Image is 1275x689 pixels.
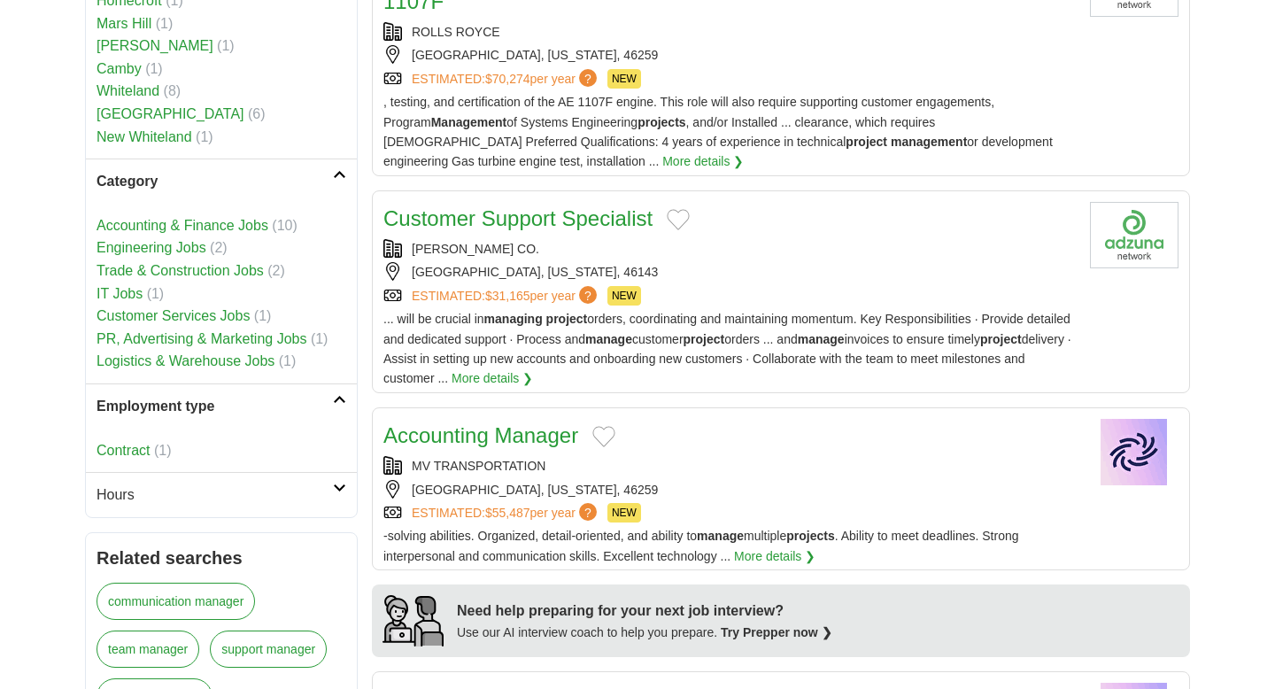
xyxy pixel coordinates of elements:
[97,38,213,53] a: [PERSON_NAME]
[164,83,182,98] span: (8)
[431,115,507,129] strong: Management
[485,289,530,303] span: $31,165
[97,395,333,418] h2: Employment type
[721,625,832,639] a: Try Prepper now ❯
[412,69,600,89] a: ESTIMATED:$70,274per year?
[210,631,327,668] a: support manager
[97,353,274,368] a: Logistics & Warehouse Jobs
[147,286,165,301] span: (1)
[485,72,530,86] span: $70,274
[210,240,228,255] span: (2)
[267,263,285,278] span: (2)
[786,529,834,543] strong: projects
[248,106,266,121] span: (6)
[585,332,632,346] strong: manage
[97,544,346,572] h2: Related searches
[156,16,174,31] span: (1)
[1090,419,1178,485] img: Company logo
[154,443,172,458] span: (1)
[798,332,845,346] strong: manage
[607,69,641,89] span: NEW
[383,480,1076,499] div: [GEOGRAPHIC_DATA], [US_STATE], 46259
[97,106,244,121] a: [GEOGRAPHIC_DATA]
[452,368,533,388] a: More details ❯
[383,312,1071,385] span: ... will be crucial in orders, coordinating and maintaining momentum. Key Responsibilities · Prov...
[97,443,150,458] a: Contract
[97,16,151,31] a: Mars Hill
[579,286,597,304] span: ?
[1090,202,1178,268] img: Company logo
[97,286,143,301] a: IT Jobs
[457,623,832,642] div: Use our AI interview coach to help you prepare.
[97,61,142,76] a: Camby
[272,218,297,233] span: (10)
[383,262,1076,282] div: [GEOGRAPHIC_DATA], [US_STATE], 46143
[383,22,1076,42] div: ROLLS ROYCE
[97,218,268,233] a: Accounting & Finance Jobs
[846,135,887,149] strong: project
[484,312,543,326] strong: managing
[412,503,600,523] a: ESTIMATED:$55,487per year?
[546,312,588,326] strong: project
[412,286,600,306] a: ESTIMATED:$31,165per year?
[592,426,615,447] button: Add to favorite jobs
[607,286,641,306] span: NEW
[980,332,1022,346] strong: project
[97,583,255,620] a: communication manager
[684,332,725,346] strong: project
[97,484,333,507] h2: Hours
[196,129,213,144] span: (1)
[383,45,1076,65] div: [GEOGRAPHIC_DATA], [US_STATE], 46259
[697,529,744,543] strong: manage
[383,529,1019,562] span: -solving abilities. Organized, detail-oriented, and ability to multiple . Ability to meet deadlin...
[86,383,357,429] a: Employment type
[383,423,578,447] a: Accounting Manager
[485,506,530,520] span: $55,487
[579,69,597,87] span: ?
[217,38,235,53] span: (1)
[667,209,690,230] button: Add to favorite jobs
[86,159,357,204] a: Category
[734,546,815,566] a: More details ❯
[97,631,199,668] a: team manager
[607,503,641,523] span: NEW
[97,308,250,323] a: Customer Services Jobs
[254,308,272,323] span: (1)
[97,170,333,193] h2: Category
[145,61,163,76] span: (1)
[97,331,306,346] a: PR, Advertising & Marketing Jobs
[383,206,653,230] a: Customer Support Specialist
[383,239,1076,259] div: [PERSON_NAME] CO.
[383,456,1076,476] div: MV TRANSPORTATION
[311,331,328,346] span: (1)
[662,151,744,171] a: More details ❯
[579,503,597,521] span: ?
[86,472,357,517] a: Hours
[637,115,685,129] strong: projects
[97,83,159,98] a: Whiteland
[97,263,264,278] a: Trade & Construction Jobs
[457,600,832,623] div: Need help preparing for your next job interview?
[97,240,206,255] a: Engineering Jobs
[383,95,1053,168] span: , testing, and certification of the AE 1107F engine. This role will also require supporting custo...
[279,353,297,368] span: (1)
[891,135,967,149] strong: management
[97,129,192,144] a: New Whiteland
